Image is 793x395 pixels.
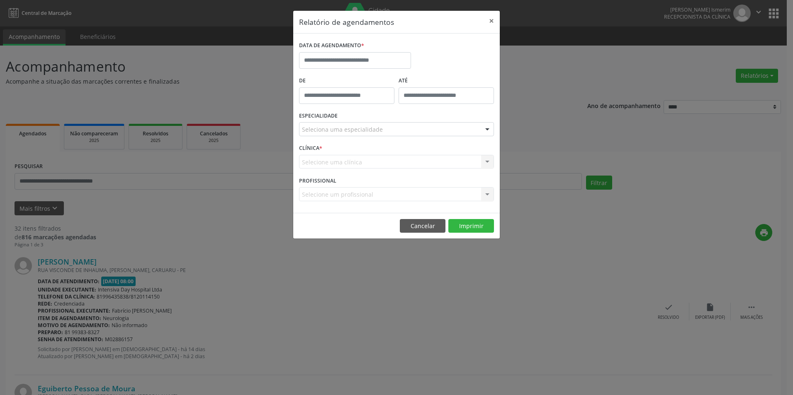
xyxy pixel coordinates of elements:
[302,125,383,134] span: Seleciona uma especialidade
[299,17,394,27] h5: Relatório de agendamentos
[448,219,494,233] button: Imprimir
[299,174,336,187] label: PROFISSIONAL
[299,110,338,123] label: ESPECIALIDADE
[399,75,494,87] label: ATÉ
[299,142,322,155] label: CLÍNICA
[400,219,445,233] button: Cancelar
[299,75,394,87] label: De
[483,11,500,31] button: Close
[299,39,364,52] label: DATA DE AGENDAMENTO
